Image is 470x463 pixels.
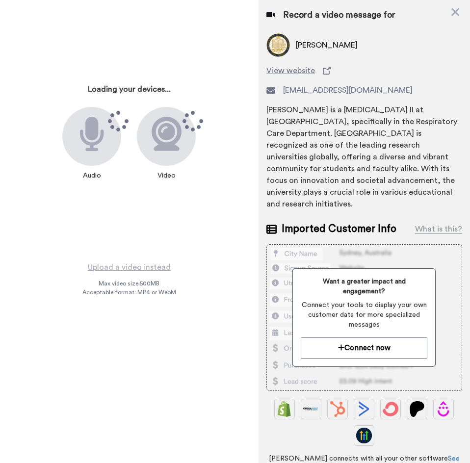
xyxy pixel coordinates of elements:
[301,300,427,330] span: Connect your tools to display your own customer data for more specialized messages
[301,337,427,359] button: Connect now
[330,401,345,417] img: Hubspot
[356,401,372,417] img: ActiveCampaign
[277,401,292,417] img: Shopify
[436,401,451,417] img: Drip
[356,428,372,443] img: GoHighLevel
[88,85,171,94] h3: Loading your devices...
[383,401,398,417] img: ConvertKit
[266,104,462,210] div: [PERSON_NAME] is a [MEDICAL_DATA] II at [GEOGRAPHIC_DATA], specifically in the Respiratory Care D...
[283,84,413,96] span: [EMAIL_ADDRESS][DOMAIN_NAME]
[415,223,462,235] div: What is this?
[282,222,396,236] span: Imported Customer Info
[266,65,315,77] span: View website
[301,277,427,296] span: Want a greater impact and engagement?
[99,280,159,287] span: Max video size: 500 MB
[82,288,176,296] span: Acceptable format: MP4 or WebM
[266,65,462,77] a: View website
[409,401,425,417] img: Patreon
[85,261,174,274] button: Upload a video instead
[303,401,319,417] img: Ontraport
[153,166,181,185] div: Video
